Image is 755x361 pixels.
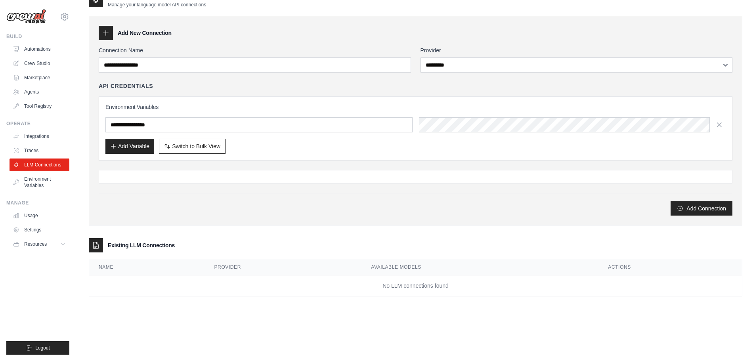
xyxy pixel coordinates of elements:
[35,345,50,351] span: Logout
[159,139,226,154] button: Switch to Bulk View
[671,201,732,216] button: Add Connection
[10,144,69,157] a: Traces
[6,200,69,206] div: Manage
[99,46,411,54] label: Connection Name
[10,71,69,84] a: Marketplace
[10,86,69,98] a: Agents
[89,275,742,296] td: No LLM connections found
[10,130,69,143] a: Integrations
[118,29,172,37] h3: Add New Connection
[10,238,69,250] button: Resources
[6,341,69,355] button: Logout
[24,241,47,247] span: Resources
[108,2,206,8] p: Manage your language model API connections
[108,241,175,249] h3: Existing LLM Connections
[10,173,69,192] a: Environment Variables
[10,57,69,70] a: Crew Studio
[89,259,205,275] th: Name
[598,259,742,275] th: Actions
[10,209,69,222] a: Usage
[105,103,726,111] h3: Environment Variables
[421,46,733,54] label: Provider
[6,33,69,40] div: Build
[10,223,69,236] a: Settings
[6,9,46,24] img: Logo
[105,139,154,154] button: Add Variable
[10,43,69,55] a: Automations
[99,82,153,90] h4: API Credentials
[172,142,220,150] span: Switch to Bulk View
[361,259,598,275] th: Available Models
[6,120,69,127] div: Operate
[205,259,362,275] th: Provider
[10,159,69,171] a: LLM Connections
[10,100,69,113] a: Tool Registry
